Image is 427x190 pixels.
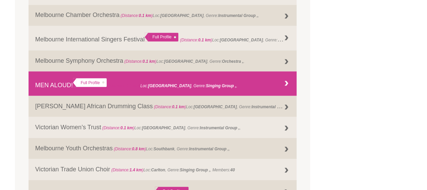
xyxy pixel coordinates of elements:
[154,104,186,109] span: (Distance: )
[29,50,297,71] a: Melbourne Symphony Orchestra (Distance:0.1 km)Loc:[GEOGRAPHIC_DATA], Genre:Orchestra ,,
[180,36,322,43] span: Loc: , Genre: ,
[29,138,297,159] a: Melbourne Youth Orchestras (Distance:0.8 km)Loc:Southbank, Genre:Instrumental Group ,,
[153,102,292,109] span: Loc: , Genre: ,
[180,38,212,42] span: (Distance: )
[151,167,165,172] strong: Carlton
[148,83,191,88] strong: [GEOGRAPHIC_DATA]
[132,146,144,151] strong: 0.8 km
[206,83,236,88] strong: Singing Group ,
[73,78,107,87] div: Full Profile
[194,104,237,109] strong: [GEOGRAPHIC_DATA]
[139,13,151,18] strong: 0.1 km
[111,167,144,172] span: (Distance: )
[124,59,157,63] span: (Distance: )
[154,146,174,151] strong: Southbank
[160,13,203,18] strong: [GEOGRAPHIC_DATA]
[110,167,235,172] span: Loc: , Genre: , Members:
[129,167,142,172] strong: 1.4 km
[121,13,153,18] span: (Distance: )
[200,125,239,130] strong: Instrumental Group ,
[220,38,263,42] strong: [GEOGRAPHIC_DATA]
[142,59,155,63] strong: 0.1 km
[145,33,178,41] div: Full Profile
[126,83,139,88] strong: 0.1 km
[29,5,297,26] a: Melbourne Chamber Orchestra (Distance:0.1 km)Loc:[GEOGRAPHIC_DATA], Genre:Instrumental Group ,,
[222,59,243,63] strong: Orchestra ,
[29,26,297,50] a: Melbourne International Singers Festival Full Profile (Distance:0.1 km)Loc:[GEOGRAPHIC_DATA], Gen...
[142,125,185,130] strong: [GEOGRAPHIC_DATA]
[102,125,135,130] span: (Distance: )
[164,59,207,63] strong: [GEOGRAPHIC_DATA]
[218,13,258,18] strong: Instrumental Group ,
[101,125,241,130] span: Loc: , Genre: ,
[189,146,229,151] strong: Instrumental Group ,
[29,159,297,180] a: Victorian Trade Union Choir (Distance:1.4 km)Loc:Carlton, Genre:Singing Group ,, Members:40
[123,59,244,63] span: Loc: , Genre: ,
[120,125,133,130] strong: 0.1 km
[251,102,291,109] strong: Instrumental Group ,
[29,71,297,96] a: MEN ALOUD! Full Profile (Distance:0.1 km)Loc:[GEOGRAPHIC_DATA], Genre:Singing Group ,,
[29,96,297,117] a: [PERSON_NAME] African Drumming Class (Distance:0.1 km)Loc:[GEOGRAPHIC_DATA], Genre:Instrumental G...
[108,83,237,88] span: Loc: , Genre: ,
[120,13,259,18] span: Loc: , Genre: ,
[108,83,141,88] span: (Distance: )
[180,167,210,172] strong: Singing Group ,
[172,104,184,109] strong: 0.1 km
[230,167,235,172] strong: 40
[29,117,297,138] a: Victorian Women’s Trust (Distance:0.1 km)Loc:[GEOGRAPHIC_DATA], Genre:Instrumental Group ,,
[114,146,146,151] span: (Distance: )
[113,146,230,151] span: Loc: , Genre: ,
[198,38,211,42] strong: 0.1 km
